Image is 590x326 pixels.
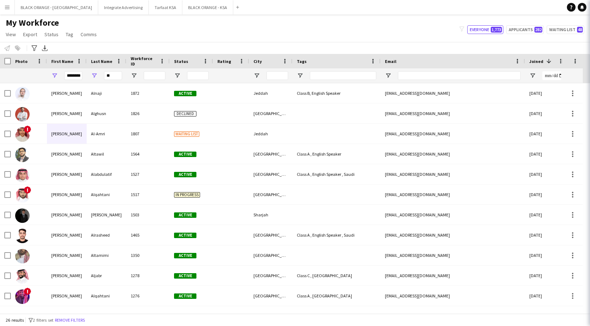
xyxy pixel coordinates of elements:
[249,144,292,164] div: [GEOGRAPHIC_DATA]
[174,59,188,64] span: Status
[542,71,564,80] input: Joined Filter Input
[506,25,544,34] button: Applicants282
[174,131,199,137] span: Waiting list
[149,0,182,14] button: Tarfaat KSA
[126,205,170,225] div: 1503
[87,164,126,184] div: Alabdulatif
[126,266,170,285] div: 1278
[525,185,568,204] div: [DATE]
[534,27,542,33] span: 282
[174,152,196,157] span: Active
[40,44,49,52] app-action-btn: Export XLSX
[381,124,525,144] div: [EMAIL_ADDRESS][DOMAIN_NAME]
[24,186,31,194] span: !
[253,72,260,79] button: Open Filter Menu
[249,83,292,103] div: Jeddah
[47,286,87,306] div: [PERSON_NAME]
[182,0,233,14] button: BLACK ORANGE - KSA
[24,288,31,295] span: !
[87,144,126,164] div: Altawil
[381,225,525,245] div: [EMAIL_ADDRESS][DOMAIN_NAME]
[87,124,126,144] div: Al-Amri
[297,72,303,79] button: Open Filter Menu
[15,229,30,243] img: Abdullah Alrasheed
[310,71,376,80] input: Tags Filter Input
[381,185,525,204] div: [EMAIL_ADDRESS][DOMAIN_NAME]
[525,205,568,225] div: [DATE]
[6,17,59,28] span: My Workforce
[249,205,292,225] div: Sharjah
[249,124,292,144] div: Jeddah
[292,225,381,245] div: Class A , English Speaker , Saudi
[15,127,30,142] img: Abdullah Al-Amri
[126,164,170,184] div: 1527
[47,124,87,144] div: [PERSON_NAME]
[174,192,200,198] span: In progress
[87,225,126,245] div: Alrasheed
[292,83,381,103] div: Class B, English Speaker
[297,59,307,64] span: Tags
[15,208,30,223] img: Abdullah Alshawi
[174,91,196,96] span: Active
[15,107,30,122] img: Abdullah Alghusn
[381,83,525,103] div: [EMAIL_ADDRESS][DOMAIN_NAME]
[266,71,288,80] input: City Filter Input
[98,0,149,14] button: Integrate Advertising
[525,83,568,103] div: [DATE]
[47,225,87,245] div: [PERSON_NAME]
[87,83,126,103] div: Alnaji
[15,59,27,64] span: Photo
[249,103,292,123] div: [GEOGRAPHIC_DATA]
[491,27,502,33] span: 1,773
[15,289,30,304] img: Abdullah Alqahtani
[87,103,126,123] div: Alghusn
[525,245,568,265] div: [DATE]
[53,316,86,324] button: Remove filters
[33,317,53,323] span: 2 filters set
[174,253,196,258] span: Active
[81,31,97,38] span: Comms
[174,273,196,279] span: Active
[104,71,122,80] input: Last Name Filter Input
[20,30,40,39] a: Export
[78,30,100,39] a: Comms
[381,164,525,184] div: [EMAIL_ADDRESS][DOMAIN_NAME]
[63,30,76,39] a: Tag
[51,72,58,79] button: Open Filter Menu
[385,72,391,79] button: Open Filter Menu
[577,27,583,33] span: 48
[292,164,381,184] div: Class A , English Speaker , Saudi
[292,266,381,285] div: Class C , [GEOGRAPHIC_DATA]
[15,188,30,203] img: Abdullah saud Alqahtani
[15,168,30,182] img: Abdullah Alabdulatif
[47,205,87,225] div: [PERSON_NAME]
[174,111,196,117] span: Declined
[126,144,170,164] div: 1564
[174,233,196,238] span: Active
[217,59,231,64] span: Rating
[144,71,165,80] input: Workforce ID Filter Input
[87,245,126,265] div: Altamimi
[91,72,97,79] button: Open Filter Menu
[30,44,39,52] app-action-btn: Advanced filters
[547,25,584,34] button: Waiting list48
[15,0,98,14] button: BLACK ORANGE - [GEOGRAPHIC_DATA]
[15,148,30,162] img: Abdullah Altawil
[385,59,396,64] span: Email
[174,212,196,218] span: Active
[174,172,196,177] span: Active
[3,30,19,39] a: View
[42,30,61,39] a: Status
[47,245,87,265] div: [PERSON_NAME]
[131,56,157,67] span: Workforce ID
[249,164,292,184] div: [GEOGRAPHIC_DATA]
[126,83,170,103] div: 1872
[525,225,568,245] div: [DATE]
[15,249,30,263] img: Abdullah Altamimi
[15,269,30,284] img: Abdullah Aljabr
[44,31,58,38] span: Status
[381,205,525,225] div: [EMAIL_ADDRESS][DOMAIN_NAME]
[47,103,87,123] div: [PERSON_NAME]
[249,266,292,285] div: [GEOGRAPHIC_DATA]
[126,245,170,265] div: 1350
